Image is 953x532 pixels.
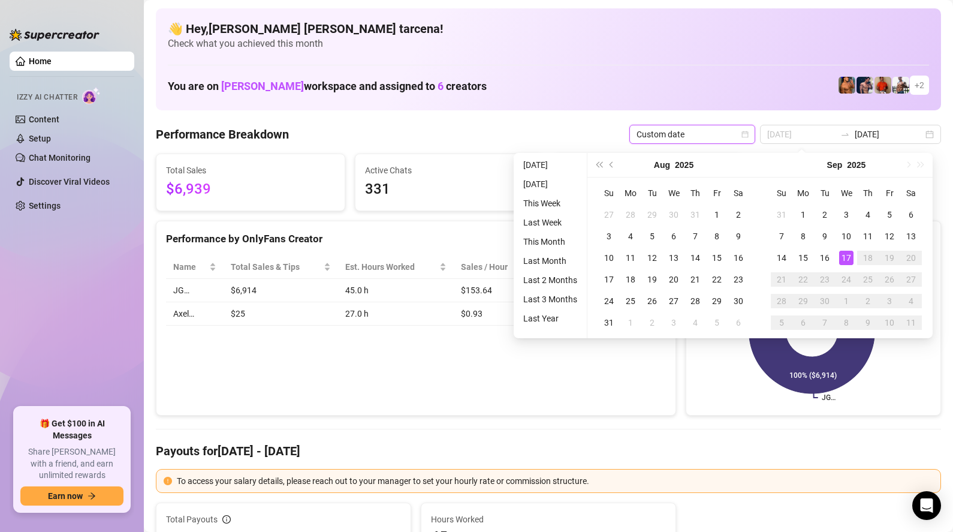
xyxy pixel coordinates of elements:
[166,231,666,247] div: Performance by OnlyFans Creator
[882,272,897,287] div: 26
[879,312,900,333] td: 2025-10-10
[645,229,659,244] div: 5
[710,229,724,244] div: 8
[620,269,641,290] td: 2025-08-18
[688,251,702,265] div: 14
[767,128,836,141] input: Start date
[728,182,749,204] th: Sa
[706,226,728,247] td: 2025-08-08
[857,247,879,269] td: 2025-09-18
[663,204,684,226] td: 2025-07-30
[771,269,792,290] td: 2025-09-21
[706,312,728,333] td: 2025-09-05
[839,229,854,244] div: 10
[857,77,873,94] img: Axel
[792,269,814,290] td: 2025-09-22
[645,251,659,265] div: 12
[224,256,338,279] th: Total Sales & Tips
[221,80,304,92] span: [PERSON_NAME]
[620,204,641,226] td: 2025-07-28
[667,229,681,244] div: 6
[10,29,99,41] img: logo-BBDzfeDw.svg
[177,474,933,488] div: To access your salary details, please reach out to your manager to set your hourly rate or commis...
[771,312,792,333] td: 2025-10-05
[706,269,728,290] td: 2025-08-22
[710,208,724,222] div: 1
[728,312,749,333] td: 2025-09-06
[771,204,792,226] td: 2025-08-31
[663,247,684,269] td: 2025-08-13
[338,302,453,326] td: 27.0 h
[857,312,879,333] td: 2025-10-09
[882,315,897,330] div: 10
[431,513,666,526] span: Hours Worked
[168,20,929,37] h4: 👋 Hey, [PERSON_NAME] [PERSON_NAME] tarcena !
[818,272,832,287] div: 23
[29,115,59,124] a: Content
[731,208,746,222] div: 2
[667,272,681,287] div: 20
[29,56,52,66] a: Home
[839,272,854,287] div: 24
[605,153,619,177] button: Previous month (PageUp)
[623,272,638,287] div: 18
[641,226,663,247] td: 2025-08-05
[688,272,702,287] div: 21
[904,251,918,265] div: 20
[861,229,875,244] div: 11
[857,226,879,247] td: 2025-09-11
[728,226,749,247] td: 2025-08-09
[598,182,620,204] th: Su
[882,294,897,308] div: 3
[518,254,582,268] li: Last Month
[836,226,857,247] td: 2025-09-10
[20,446,123,482] span: Share [PERSON_NAME] with a friend, and earn unlimited rewards
[82,87,101,104] img: AI Chatter
[818,208,832,222] div: 2
[663,290,684,312] td: 2025-08-27
[156,443,941,459] h4: Payouts for [DATE] - [DATE]
[904,229,918,244] div: 13
[818,251,832,265] div: 16
[839,77,855,94] img: JG
[168,37,929,50] span: Check what you achieved this month
[879,182,900,204] th: Fr
[814,312,836,333] td: 2025-10-07
[792,204,814,226] td: 2025-09-01
[792,290,814,312] td: 2025-09-29
[796,208,810,222] div: 1
[29,177,110,187] a: Discover Viral Videos
[857,290,879,312] td: 2025-10-02
[912,491,941,520] div: Open Intercom Messenger
[338,279,453,302] td: 45.0 h
[29,153,91,163] a: Chat Monitoring
[365,178,534,201] span: 331
[166,279,224,302] td: JG…
[598,247,620,269] td: 2025-08-10
[602,272,616,287] div: 17
[879,290,900,312] td: 2025-10-03
[874,77,891,94] img: Justin
[731,315,746,330] div: 6
[904,315,918,330] div: 11
[29,201,61,211] a: Settings
[641,204,663,226] td: 2025-07-29
[706,182,728,204] th: Fr
[840,130,850,139] span: swap-right
[168,80,487,93] h1: You are on workspace and assigned to creators
[602,229,616,244] div: 3
[598,312,620,333] td: 2025-08-31
[857,182,879,204] th: Th
[861,208,875,222] div: 4
[164,477,172,485] span: exclamation-circle
[224,279,338,302] td: $6,914
[792,182,814,204] th: Mo
[882,229,897,244] div: 12
[365,164,534,177] span: Active Chats
[900,247,922,269] td: 2025-09-20
[663,312,684,333] td: 2025-09-03
[728,204,749,226] td: 2025-08-02
[879,226,900,247] td: 2025-09-12
[796,315,810,330] div: 6
[774,208,789,222] div: 31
